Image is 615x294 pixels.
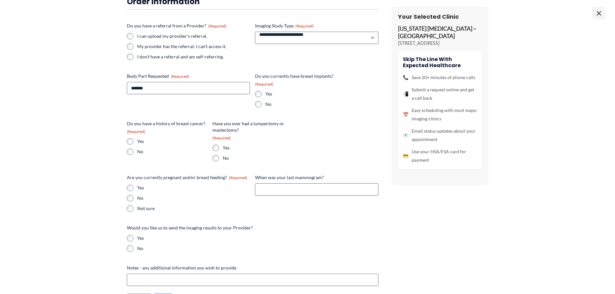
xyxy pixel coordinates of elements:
label: When was your last mammogram? [255,174,378,181]
p: [US_STATE] [MEDICAL_DATA] – [GEOGRAPHIC_DATA] [398,25,482,40]
label: Yes [137,185,250,191]
label: No [265,101,335,107]
legend: Have you ever had a lumpectomy or mastectomy? [212,120,293,141]
label: No [137,148,207,155]
label: Notes - any additional information you wish to provide [127,265,379,271]
label: Yes [137,138,207,145]
span: (Required) [171,74,189,79]
legend: Do you currently have breast implants? [255,73,335,87]
span: (Required) [255,82,273,86]
label: Yes [137,235,379,241]
legend: Do you have a referral from a Provider? [127,23,227,29]
label: My provider has the referral; I can't access it. [137,43,250,50]
span: (Required) [127,129,145,134]
label: I don't have a referral and am self-referring. [137,54,250,60]
h4: Skip the line with Expected Healthcare [403,56,477,68]
legend: Are you currently pregnant and/or breast feeding? [127,174,247,181]
span: 📲 [403,90,408,98]
span: 💳 [403,152,408,160]
li: Submit a request online and get a call back [403,86,477,102]
h3: Your Selected Clinic [398,13,482,20]
li: Use your HSA/FSA card for payment [403,147,477,164]
li: Save 20+ minutes of phone calls [403,73,477,82]
li: Easy scheduling with most major imaging clinics [403,106,477,123]
span: 📅 [403,110,408,119]
li: Email status updates about your appointment [403,127,477,144]
label: Body Part Requested [127,73,250,79]
label: No [137,195,250,201]
span: (Required) [208,24,227,28]
span: 📞 [403,73,408,82]
span: (Required) [212,136,231,140]
label: Not sure [137,205,250,212]
span: × [592,6,605,19]
span: 📧 [403,131,408,139]
span: (Required) [229,175,247,180]
legend: Would you like us to send the imaging results to your Provider? [127,225,253,231]
legend: Do you have a history of breast cancer? [127,120,207,134]
label: Yes [223,145,293,151]
label: I can upload my provider's referral. [137,33,250,39]
label: Imaging Study Type [255,23,378,29]
label: Yes [265,91,335,97]
span: (Required) [295,24,314,28]
p: [STREET_ADDRESS] [398,40,482,46]
label: No [223,155,293,161]
label: No [137,245,379,252]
